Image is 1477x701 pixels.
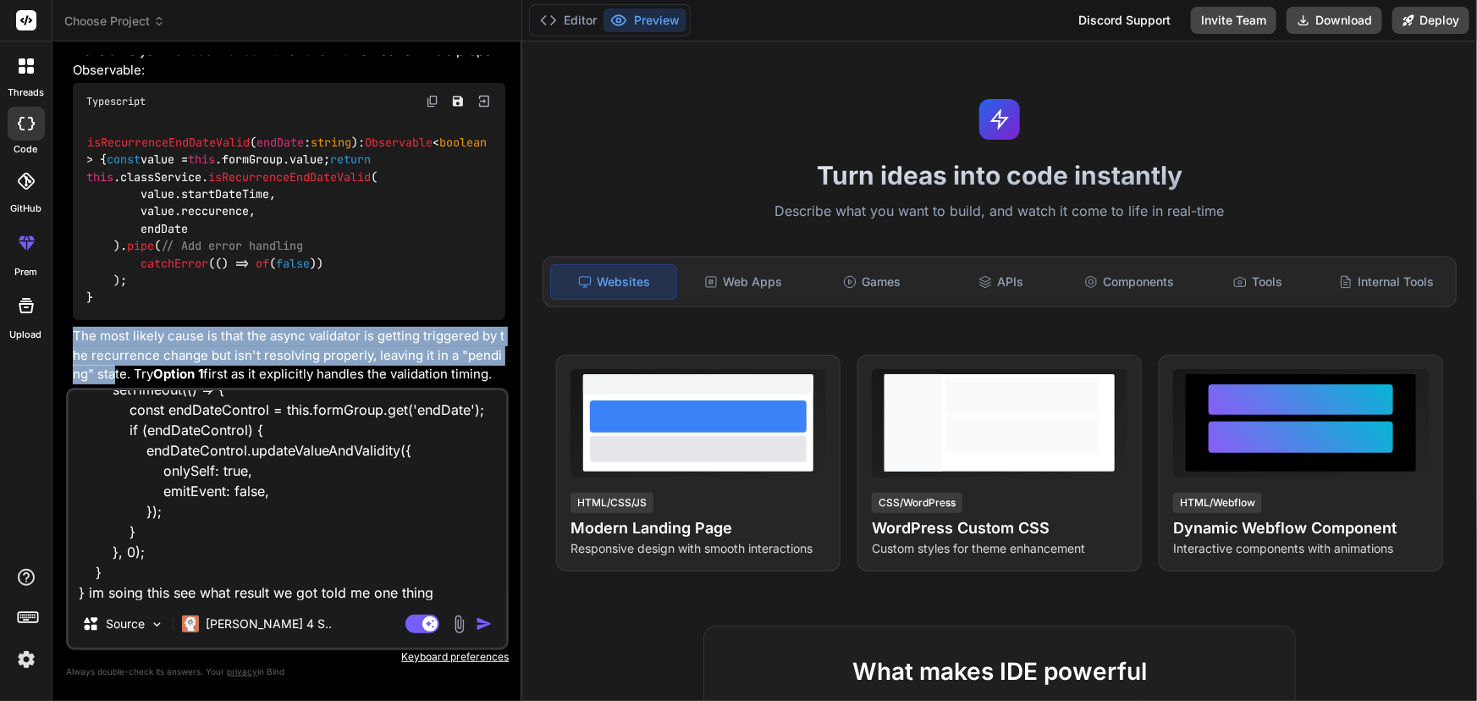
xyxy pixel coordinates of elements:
span: isRecurrenceEndDateValid [208,169,371,185]
span: this [86,169,113,185]
button: Invite Team [1191,7,1276,34]
img: settings [12,645,41,674]
button: Save file [446,90,470,113]
div: HTML/CSS/JS [570,493,653,513]
label: prem [14,265,37,279]
p: Source [106,615,145,632]
img: Open in Browser [477,94,492,109]
span: return [330,152,371,168]
span: () => [215,256,249,271]
p: Responsive design with smooth interactions [570,540,826,557]
span: boolean [439,135,487,150]
label: threads [8,86,44,100]
div: APIs [938,264,1063,300]
span: // Add error handling [161,239,303,254]
img: icon [476,615,493,632]
span: isRecurrenceEndDateValid [87,135,250,150]
span: reccurence [181,204,249,219]
span: Choose Project [64,13,165,30]
span: this [188,152,215,168]
img: attachment [449,615,469,634]
div: Discord Support [1068,7,1181,34]
span: false [276,256,310,271]
p: Keyboard preferences [66,650,509,664]
p: Always double-check its answers. Your in Bind [66,664,509,680]
img: Pick Models [150,617,164,632]
span: Observable [365,135,433,150]
span: value [289,152,323,168]
div: Web Apps [681,264,806,300]
h4: Modern Landing Page [570,516,826,540]
p: Interactive components with animations [1173,540,1429,557]
h1: Turn ideas into code instantly [532,160,1467,190]
span: string [311,135,351,150]
label: code [14,142,38,157]
div: Internal Tools [1324,264,1449,300]
span: classService [120,169,201,185]
label: Upload [10,328,42,342]
span: startDateTime [181,186,269,201]
div: HTML/Webflow [1173,493,1262,513]
button: Preview [603,8,686,32]
p: The most likely cause is that the async validator is getting triggered by the recurrence change b... [73,327,505,384]
code: ( : ): < > { value = . . ; . . ( value. , value. , endDate ). ( ( ( )) ); } [86,134,487,306]
div: Tools [1195,264,1320,300]
span: Typescript [86,95,146,108]
div: CSS/WordPress [872,493,962,513]
p: [PERSON_NAME] 4 S.. [206,615,332,632]
p: Describe what you want to build, and watch it come to life in real-time [532,201,1467,223]
p: Make sure your method returns a proper Observable: [73,41,505,80]
div: Games [809,264,934,300]
span: privacy [227,666,257,676]
h4: WordPress Custom CSS [872,516,1127,540]
img: copy [426,95,439,108]
button: Download [1287,7,1382,34]
img: Claude 4 Sonnet [182,615,199,632]
button: Deploy [1392,7,1469,34]
textarea: public set cronExpression(value: string) { this.cronExpressionValue = value; if (this.isReccurenc... [69,390,506,600]
p: Custom styles for theme enhancement [872,540,1127,557]
h4: Dynamic Webflow Component [1173,516,1429,540]
span: const [107,152,141,168]
span: of [256,256,269,271]
div: Websites [550,264,677,300]
span: endDate [256,135,304,150]
label: GitHub [10,201,41,216]
span: catchError [141,256,208,271]
button: Editor [533,8,603,32]
h2: What makes IDE powerful [731,654,1268,689]
span: formGroup [222,152,283,168]
span: pipe [127,239,154,254]
strong: Option 1 [153,366,203,382]
div: Components [1066,264,1192,300]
